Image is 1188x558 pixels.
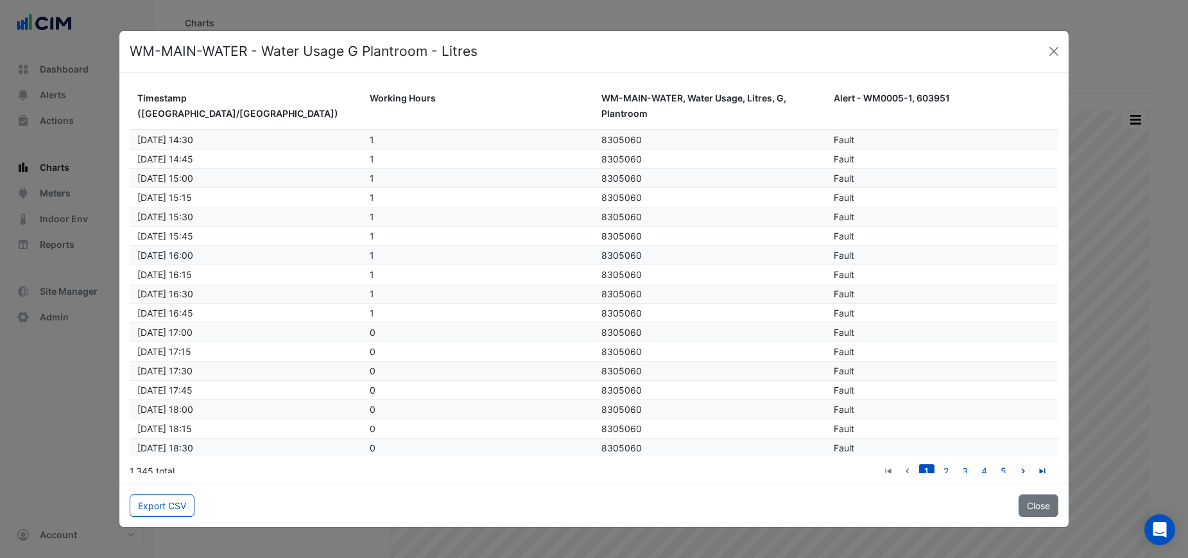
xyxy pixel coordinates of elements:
[130,83,362,130] datatable-header-cell: Timestamp (Australia/Sydney)
[370,288,374,299] span: 1
[370,92,436,103] span: Working Hours
[370,211,374,222] span: 1
[370,365,375,376] span: 0
[834,153,854,164] span: Fault
[996,464,1012,478] a: 5
[370,231,374,241] span: 1
[834,250,854,261] span: Fault
[834,92,950,103] span: Alert - WM0005-1, 603951
[1044,42,1063,61] button: Close
[900,464,915,478] a: go to previous page
[834,211,854,222] span: Fault
[834,365,854,376] span: Fault
[958,464,973,478] a: 3
[137,134,193,145] span: 19/09/2025 14:30
[137,442,193,453] span: 19/09/2025 18:30
[137,365,193,376] span: 19/09/2025 17:30
[594,83,826,130] datatable-header-cell: WM-MAIN-WATER, Water Usage, Litres, G, Plantroom
[1019,494,1058,517] button: Close
[834,385,854,396] span: Fault
[137,211,193,222] span: 19/09/2025 15:30
[834,288,854,299] span: Fault
[919,464,934,478] a: 1
[130,455,313,487] div: 1,345 total
[834,173,854,184] span: Fault
[834,231,854,241] span: Fault
[601,442,642,453] span: 8305060
[601,211,642,222] span: 8305060
[601,269,642,280] span: 8305060
[362,83,594,130] datatable-header-cell: Working Hours
[137,423,192,434] span: 19/09/2025 18:15
[834,327,854,338] span: Fault
[917,464,936,478] li: page 1
[137,308,193,318] span: 19/09/2025 16:45
[826,83,1058,130] datatable-header-cell: Alert - WM0005-1, 603951
[137,346,191,357] span: 19/09/2025 17:15
[370,423,375,434] span: 0
[601,385,642,396] span: 8305060
[370,327,375,338] span: 0
[130,41,478,62] h4: WM-MAIN-WATER - Water Usage G Plantroom - Litres
[834,423,854,434] span: Fault
[936,464,956,478] li: page 2
[137,327,193,338] span: 19/09/2025 17:00
[370,404,375,415] span: 0
[975,464,994,478] li: page 4
[601,250,642,261] span: 8305060
[370,346,375,357] span: 0
[370,442,375,453] span: 0
[834,346,854,357] span: Fault
[881,464,896,478] a: go to first page
[1015,464,1031,478] a: go to next page
[601,288,642,299] span: 8305060
[137,250,193,261] span: 19/09/2025 16:00
[601,365,642,376] span: 8305060
[601,173,642,184] span: 8305060
[370,134,374,145] span: 1
[601,346,642,357] span: 8305060
[938,464,954,478] a: 2
[834,269,854,280] span: Fault
[370,385,375,396] span: 0
[370,173,374,184] span: 1
[994,464,1013,478] li: page 5
[601,308,642,318] span: 8305060
[1035,464,1050,478] a: go to last page
[977,464,992,478] a: 4
[834,404,854,415] span: Fault
[137,231,193,241] span: 19/09/2025 15:45
[601,423,642,434] span: 8305060
[370,153,374,164] span: 1
[601,231,642,241] span: 8305060
[601,404,642,415] span: 8305060
[601,92,786,119] span: WM-MAIN-WATER, Water Usage, Litres, G, Plantroom
[137,288,193,299] span: 19/09/2025 16:30
[370,308,374,318] span: 1
[1144,514,1175,545] div: Open Intercom Messenger
[137,269,192,280] span: 19/09/2025 16:15
[956,464,975,478] li: page 3
[137,153,193,164] span: 19/09/2025 14:45
[137,404,193,415] span: 19/09/2025 18:00
[137,92,338,119] span: Timestamp ([GEOGRAPHIC_DATA]/[GEOGRAPHIC_DATA])
[834,192,854,203] span: Fault
[834,442,854,453] span: Fault
[137,173,193,184] span: 19/09/2025 15:00
[834,134,854,145] span: Fault
[834,308,854,318] span: Fault
[137,385,193,396] span: 19/09/2025 17:45
[130,494,194,517] button: Export CSV
[370,192,374,203] span: 1
[601,192,642,203] span: 8305060
[137,192,192,203] span: 19/09/2025 15:15
[601,327,642,338] span: 8305060
[370,269,374,280] span: 1
[601,134,642,145] span: 8305060
[370,250,374,261] span: 1
[601,153,642,164] span: 8305060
